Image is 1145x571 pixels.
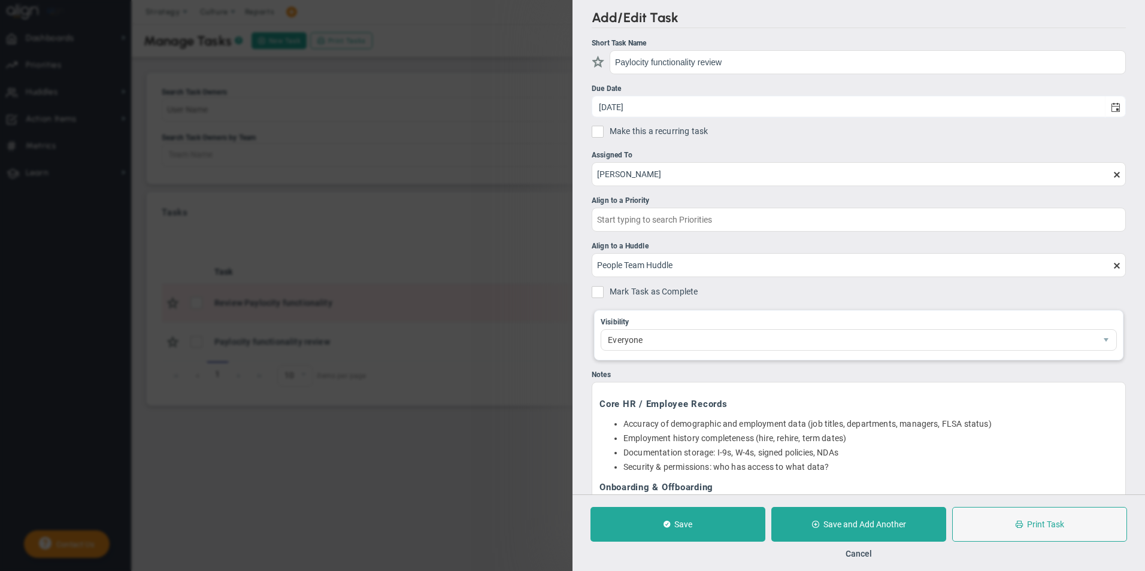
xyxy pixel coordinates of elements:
div: Align to a Huddle [592,241,1126,252]
span: select [1105,96,1125,117]
li: Documentation storage: I-9s, W-4s, signed policies, NDAs [623,447,1118,458]
button: Cancel [846,549,872,558]
span: select [1096,330,1116,350]
span: clear [1126,260,1135,270]
button: Save [590,507,765,542]
span: Make this a recurring task [610,126,708,141]
button: Save and Add Another [771,507,946,542]
span: Core HR / Employee Records [599,399,728,409]
input: Short Task Name [610,50,1126,74]
div: Short Task Name [592,38,1126,49]
input: Search or Invite Team Members [592,162,1126,186]
input: Start typing to search Priorities [592,208,1126,232]
input: Start typing to search Huddles [592,253,1126,277]
button: Print Task [952,507,1128,542]
span: Save [674,520,692,529]
li: Employment history completeness (hire, rehire, term dates) [623,433,1118,444]
span: Save and Add Another [823,520,906,529]
span: Mark Task as Complete [610,286,1126,301]
div: Notes [592,369,1126,381]
span: clear [1126,169,1135,179]
div: Due Date [592,83,1126,95]
li: Accuracy of demographic and employment data (job titles, departments, managers, FLSA status) [623,418,1118,430]
li: Security & permissions: who has access to what data? [623,461,1118,473]
span: Everyone [601,330,1096,350]
span: Print Task [1027,520,1064,529]
div: Visibility [601,317,1117,328]
span: Onboarding & Offboarding [599,482,713,493]
div: Align to a Priority [592,195,1126,206]
h2: Add/Edit Task [592,10,1126,28]
div: Assigned To [592,150,1126,161]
